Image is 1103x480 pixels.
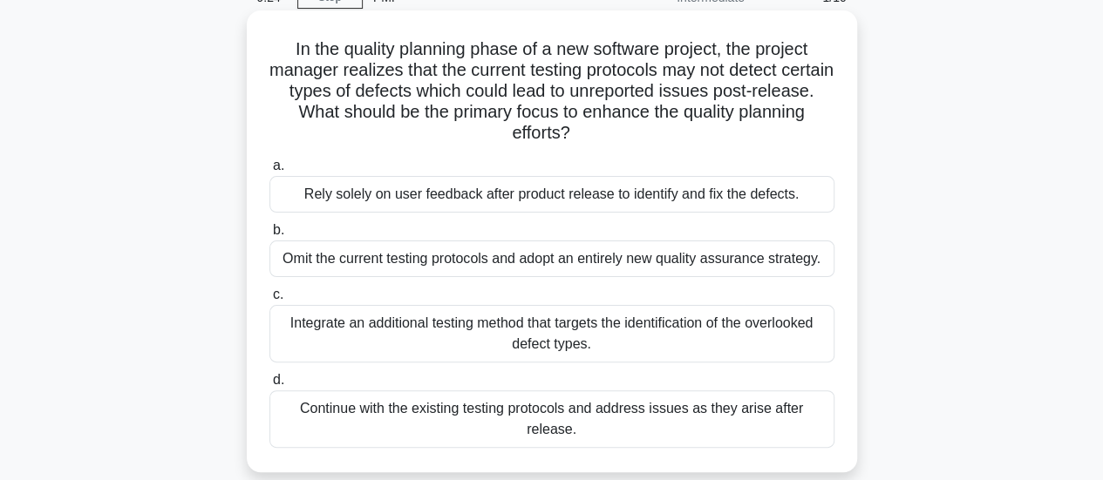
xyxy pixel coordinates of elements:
h5: In the quality planning phase of a new software project, the project manager realizes that the cu... [268,38,836,145]
div: Integrate an additional testing method that targets the identification of the overlooked defect t... [269,305,834,362]
span: d. [273,372,284,387]
div: Omit the current testing protocols and adopt an entirely new quality assurance strategy. [269,240,834,277]
div: Rely solely on user feedback after product release to identify and fix the defects. [269,176,834,213]
span: c. [273,287,283,301]
span: b. [273,222,284,237]
div: Continue with the existing testing protocols and address issues as they arise after release. [269,390,834,448]
span: a. [273,158,284,172]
